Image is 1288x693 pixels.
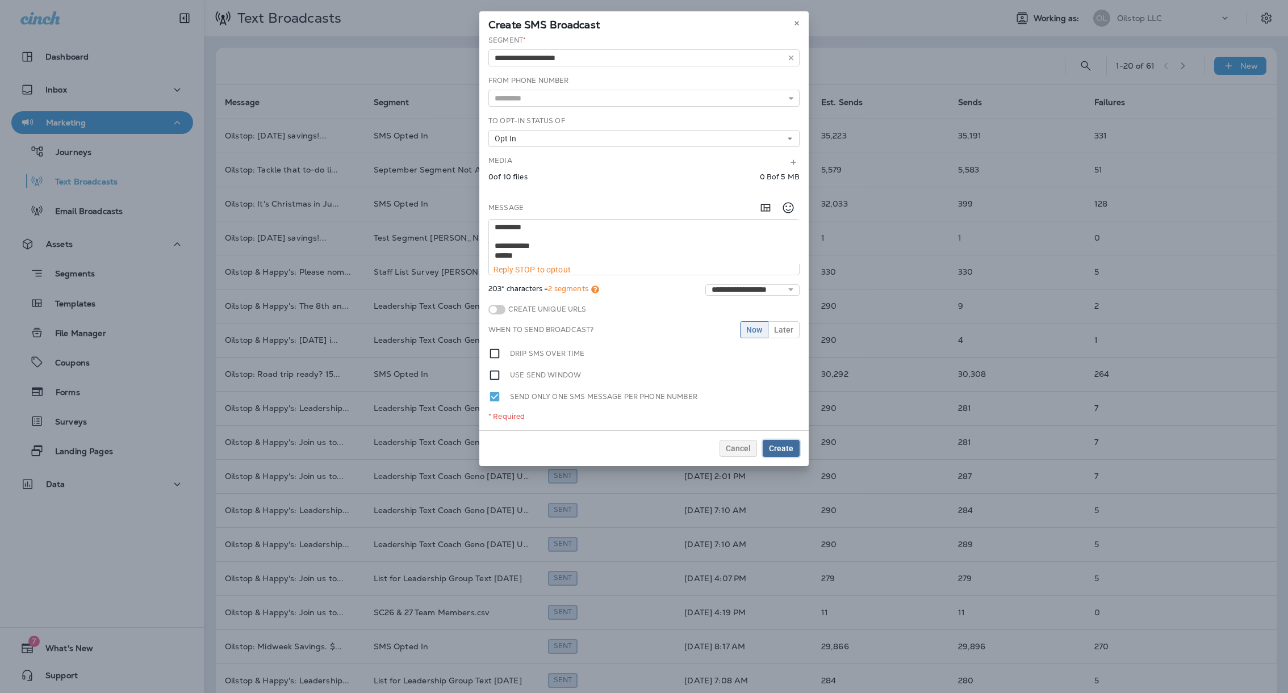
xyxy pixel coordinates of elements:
button: Cancel [720,440,757,457]
button: Add in a premade template [754,196,777,219]
div: * Required [488,412,800,421]
button: Now [740,321,768,338]
label: Media [488,156,512,165]
label: Send only one SMS message per phone number [510,390,697,403]
button: Create [763,440,800,457]
label: When to send broadcast? [488,325,593,334]
span: Now [746,326,762,334]
p: 0 B of 5 MB [760,173,800,182]
label: Drip SMS over time [510,347,585,360]
div: Create SMS Broadcast [479,11,809,35]
button: Later [768,321,800,338]
label: Segment [488,36,526,45]
span: Opt In [495,134,521,144]
span: Later [774,326,793,334]
label: To Opt-In Status of [488,116,565,125]
label: Use send window [510,369,581,381]
span: 203* characters = [488,284,599,296]
label: Create Unique URLs [505,305,587,314]
span: Cancel [726,444,751,452]
button: Select an emoji [777,196,800,219]
span: Reply STOP to optout [494,265,571,274]
label: From Phone Number [488,76,568,85]
span: 2 segments [548,284,588,293]
button: Opt In [488,130,800,147]
span: Create [769,444,793,452]
label: Message [488,203,524,212]
p: 0 of 10 files [488,173,528,182]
